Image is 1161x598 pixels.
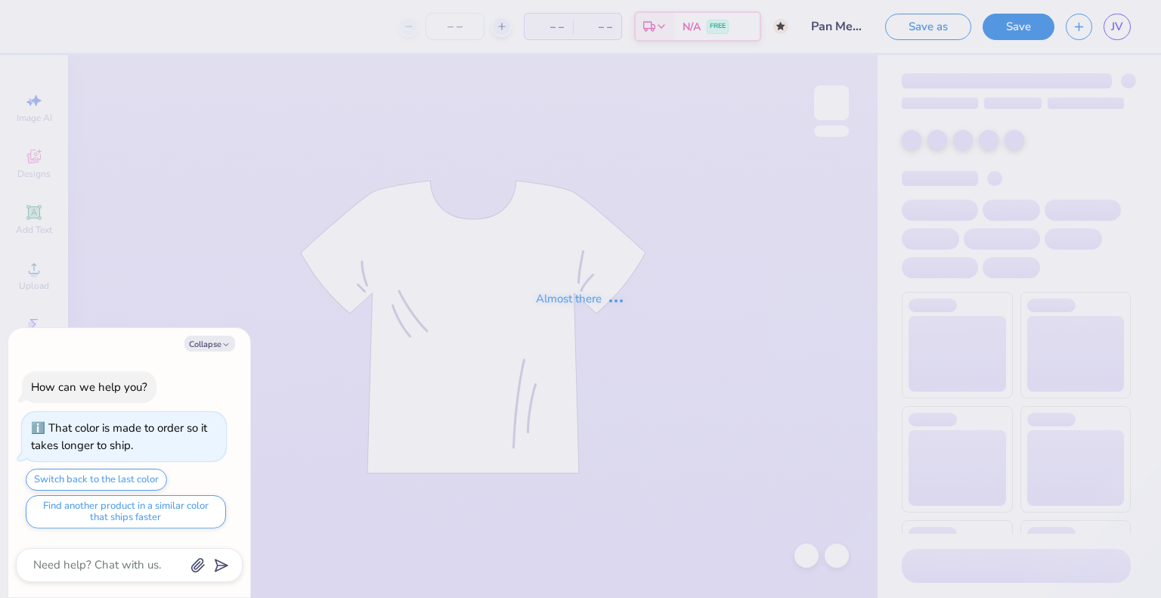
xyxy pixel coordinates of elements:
[31,420,207,453] div: That color is made to order so it takes longer to ship.
[31,380,147,395] div: How can we help you?
[184,336,235,352] button: Collapse
[536,290,625,308] div: Almost there
[26,469,167,491] button: Switch back to the last color
[26,495,226,528] button: Find another product in a similar color that ships faster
